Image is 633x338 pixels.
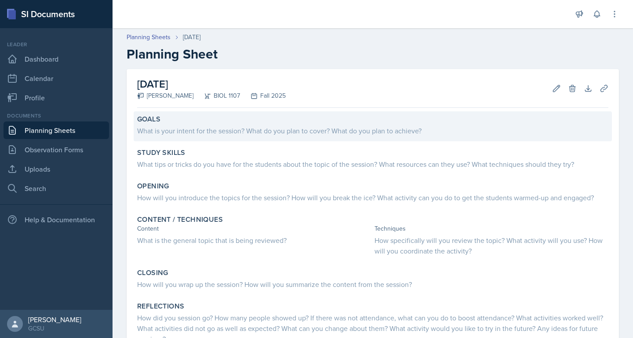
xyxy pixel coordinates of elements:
a: Uploads [4,160,109,178]
label: Closing [137,268,168,277]
a: Search [4,180,109,197]
a: Planning Sheets [4,121,109,139]
label: Goals [137,115,160,124]
label: Content / Techniques [137,215,223,224]
a: Calendar [4,70,109,87]
a: Profile [4,89,109,107]
a: Observation Forms [4,141,109,158]
div: Leader [4,40,109,48]
label: Reflections [137,302,184,311]
label: Opening [137,182,169,191]
div: What is the general topic that is being reviewed? [137,235,371,246]
div: How specifically will you review the topic? What activity will you use? How will you coordinate t... [375,235,608,256]
div: Techniques [375,224,608,233]
div: Content [137,224,371,233]
h2: Planning Sheet [127,46,619,62]
label: Study Skills [137,148,186,157]
div: Help & Documentation [4,211,109,228]
a: Planning Sheets [127,33,171,42]
div: How will you wrap up the session? How will you summarize the content from the session? [137,279,608,290]
h2: [DATE] [137,76,286,92]
a: Dashboard [4,50,109,68]
div: How will you introduce the topics for the session? How will you break the ice? What activity can ... [137,192,608,203]
div: [PERSON_NAME] [28,315,81,324]
div: [PERSON_NAME] [137,91,193,100]
div: Fall 2025 [240,91,286,100]
div: What tips or tricks do you have for the students about the topic of the session? What resources c... [137,159,608,169]
div: [DATE] [183,33,200,42]
div: Documents [4,112,109,120]
div: BIOL 1107 [193,91,240,100]
div: What is your intent for the session? What do you plan to cover? What do you plan to achieve? [137,125,608,136]
div: GCSU [28,324,81,333]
